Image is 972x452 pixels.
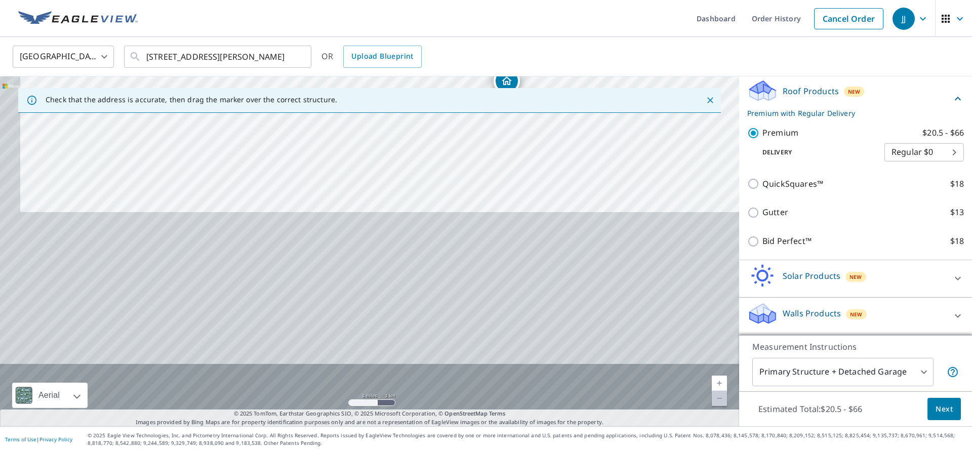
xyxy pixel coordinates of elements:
p: Measurement Instructions [752,341,959,353]
a: Current Level 12, Zoom Out Disabled [712,391,727,406]
p: Delivery [747,148,884,157]
p: Solar Products [783,270,840,282]
span: Your report will include the primary structure and a detached garage if one exists. [947,366,959,378]
p: Walls Products [783,307,841,319]
p: | [5,436,72,442]
div: Aerial [35,383,63,408]
a: OpenStreetMap [444,409,487,417]
p: © 2025 Eagle View Technologies, Inc. and Pictometry International Corp. All Rights Reserved. Repo... [88,432,967,447]
button: Next [927,398,961,421]
a: Upload Blueprint [343,46,421,68]
a: Cancel Order [814,8,883,29]
p: Gutter [762,206,788,219]
div: Roof ProductsNewPremium with Regular Delivery [747,79,964,118]
p: Check that the address is accurate, then drag the marker over the correct structure. [46,95,337,104]
div: Walls ProductsNew [747,302,964,331]
div: Dropped pin, building 1, Residential property, 915 Bear Creek Rd Cabot, PA 16023 [494,68,520,99]
button: Close [704,94,717,107]
p: QuickSquares™ [762,178,823,190]
span: Next [936,403,953,416]
span: Upload Blueprint [351,50,413,63]
span: New [850,310,863,318]
p: $18 [950,235,964,248]
div: Aerial [12,383,88,408]
p: Roof Products [783,85,839,97]
img: EV Logo [18,11,138,26]
div: JJ [893,8,915,30]
p: Estimated Total: $20.5 - $66 [750,398,870,420]
a: Terms of Use [5,436,36,443]
a: Terms [489,409,506,417]
p: $18 [950,178,964,190]
div: Solar ProductsNew [747,264,964,293]
div: Primary Structure + Detached Garage [752,358,934,386]
span: New [848,88,861,96]
p: $20.5 - $66 [922,127,964,139]
span: New [849,273,862,281]
p: Premium [762,127,798,139]
p: Bid Perfect™ [762,235,812,248]
a: Current Level 12, Zoom In [712,376,727,391]
p: Premium with Regular Delivery [747,108,952,118]
p: $13 [950,206,964,219]
div: Regular $0 [884,138,964,167]
span: © 2025 TomTom, Earthstar Geographics SIO, © 2025 Microsoft Corporation, © [234,409,506,418]
div: OR [321,46,422,68]
div: [GEOGRAPHIC_DATA] [13,43,114,71]
a: Privacy Policy [39,436,72,443]
input: Search by address or latitude-longitude [146,43,291,71]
